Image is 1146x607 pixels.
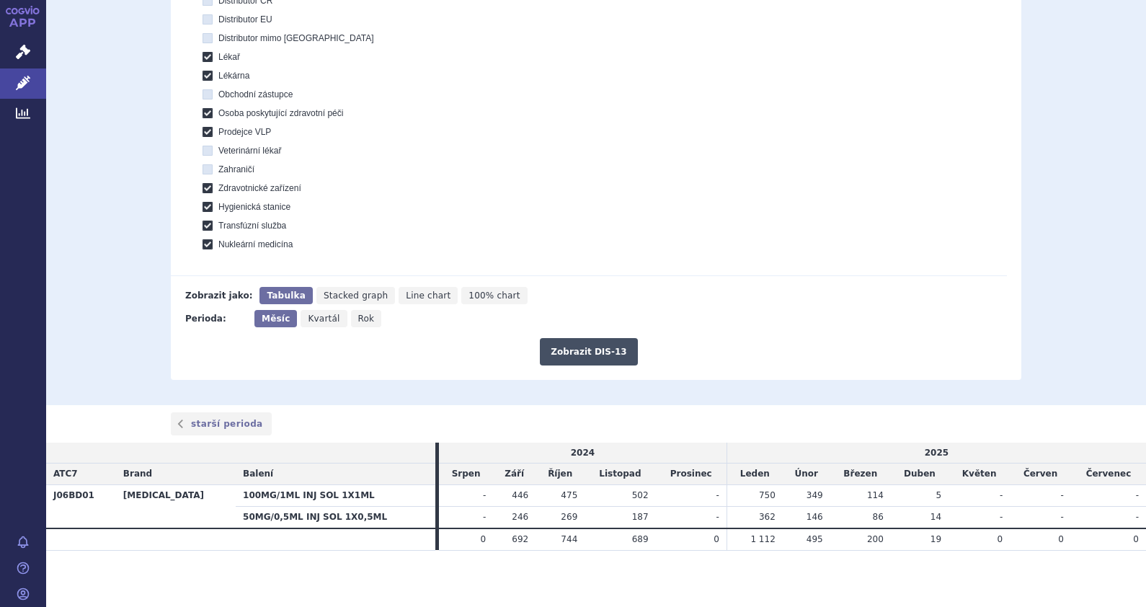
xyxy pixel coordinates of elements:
[759,512,776,522] span: 362
[716,512,719,522] span: -
[218,164,254,174] span: Zahraničí
[218,71,249,81] span: Lékárna
[185,310,247,327] div: Perioda:
[873,512,884,522] span: 86
[1000,490,1003,500] span: -
[243,469,273,479] span: Balení
[218,14,272,25] span: Distributor EU
[439,443,727,464] td: 2024
[867,490,884,500] span: 114
[493,464,536,485] td: Září
[891,464,949,485] td: Duben
[536,464,585,485] td: Říjen
[585,464,655,485] td: Listopad
[185,287,252,304] div: Zobrazit jako:
[949,464,1010,485] td: Květen
[308,314,339,324] span: Kvartál
[236,485,435,507] th: 100MG/1ML INJ SOL 1X1ML
[656,464,727,485] td: Prosinec
[267,291,305,301] span: Tabulka
[483,512,486,522] span: -
[262,314,290,324] span: Měsíc
[807,490,823,500] span: 349
[561,512,577,522] span: 269
[1000,512,1003,522] span: -
[218,239,293,249] span: Nukleární medicína
[406,291,450,301] span: Line chart
[171,412,272,435] a: starší perioda
[1133,534,1139,544] span: 0
[783,464,830,485] td: Únor
[53,469,78,479] span: ATC7
[116,485,236,528] th: [MEDICAL_DATA]
[218,146,281,156] span: Veterinární lékař
[727,443,1146,464] td: 2025
[830,464,891,485] td: Březen
[123,469,152,479] span: Brand
[727,464,782,485] td: Leden
[236,507,435,528] th: 50MG/0,5ML INJ SOL 1X0,5ML
[867,534,884,544] span: 200
[358,314,375,324] span: Rok
[46,485,116,528] th: J06BD01
[218,89,293,99] span: Obchodní zástupce
[632,512,649,522] span: 187
[324,291,388,301] span: Stacked graph
[1136,512,1139,522] span: -
[930,534,941,544] span: 19
[218,108,343,118] span: Osoba poskytující zdravotní péči
[1058,534,1064,544] span: 0
[1061,512,1064,522] span: -
[468,291,520,301] span: 100% chart
[936,490,941,500] span: 5
[750,534,775,544] span: 1 112
[759,490,776,500] span: 750
[1061,490,1064,500] span: -
[561,490,577,500] span: 475
[512,490,528,500] span: 446
[540,338,637,365] button: Zobrazit DIS-13
[716,490,719,500] span: -
[632,534,649,544] span: 689
[1136,490,1139,500] span: -
[218,52,240,62] span: Lékař
[218,127,271,137] span: Prodejce VLP
[998,534,1003,544] span: 0
[714,534,719,544] span: 0
[218,202,290,212] span: Hygienická stanice
[930,512,941,522] span: 14
[807,512,823,522] span: 146
[481,534,487,544] span: 0
[483,490,486,500] span: -
[1071,464,1146,485] td: Červenec
[1010,464,1071,485] td: Červen
[561,534,577,544] span: 744
[218,221,286,231] span: Transfúzní služba
[439,464,493,485] td: Srpen
[632,490,649,500] span: 502
[807,534,823,544] span: 495
[512,512,528,522] span: 246
[218,183,301,193] span: Zdravotnické zařízení
[218,33,374,43] span: Distributor mimo [GEOGRAPHIC_DATA]
[512,534,528,544] span: 692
